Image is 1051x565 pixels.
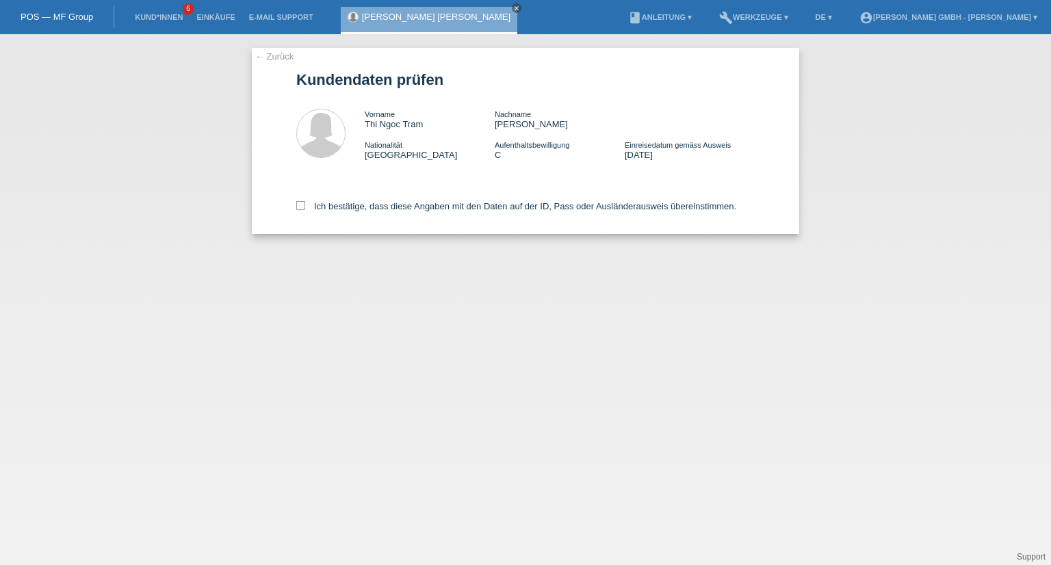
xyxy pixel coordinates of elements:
span: Einreisedatum gemäss Ausweis [625,141,731,149]
a: buildWerkzeuge ▾ [712,13,795,21]
div: [DATE] [625,140,755,160]
i: book [628,11,642,25]
div: [GEOGRAPHIC_DATA] [365,140,495,160]
a: ← Zurück [255,51,294,62]
div: [PERSON_NAME] [495,109,625,129]
a: POS — MF Group [21,12,93,22]
a: DE ▾ [809,13,839,21]
a: [PERSON_NAME] [PERSON_NAME] [362,12,510,22]
a: Einkäufe [190,13,242,21]
i: close [513,5,520,12]
label: Ich bestätige, dass diese Angaben mit den Daten auf der ID, Pass oder Ausländerausweis übereinsti... [296,201,736,211]
a: account_circle[PERSON_NAME] GmbH - [PERSON_NAME] ▾ [853,13,1044,21]
h1: Kundendaten prüfen [296,71,755,88]
span: 6 [183,3,194,15]
i: account_circle [859,11,873,25]
span: Aufenthaltsbewilligung [495,141,569,149]
a: bookAnleitung ▾ [621,13,699,21]
div: Thi Ngoc Tram [365,109,495,129]
div: C [495,140,625,160]
a: Kund*innen [128,13,190,21]
a: E-Mail Support [242,13,320,21]
span: Nationalität [365,141,402,149]
i: build [719,11,733,25]
span: Nachname [495,110,531,118]
a: close [512,3,521,13]
a: Support [1017,552,1046,562]
span: Vorname [365,110,395,118]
